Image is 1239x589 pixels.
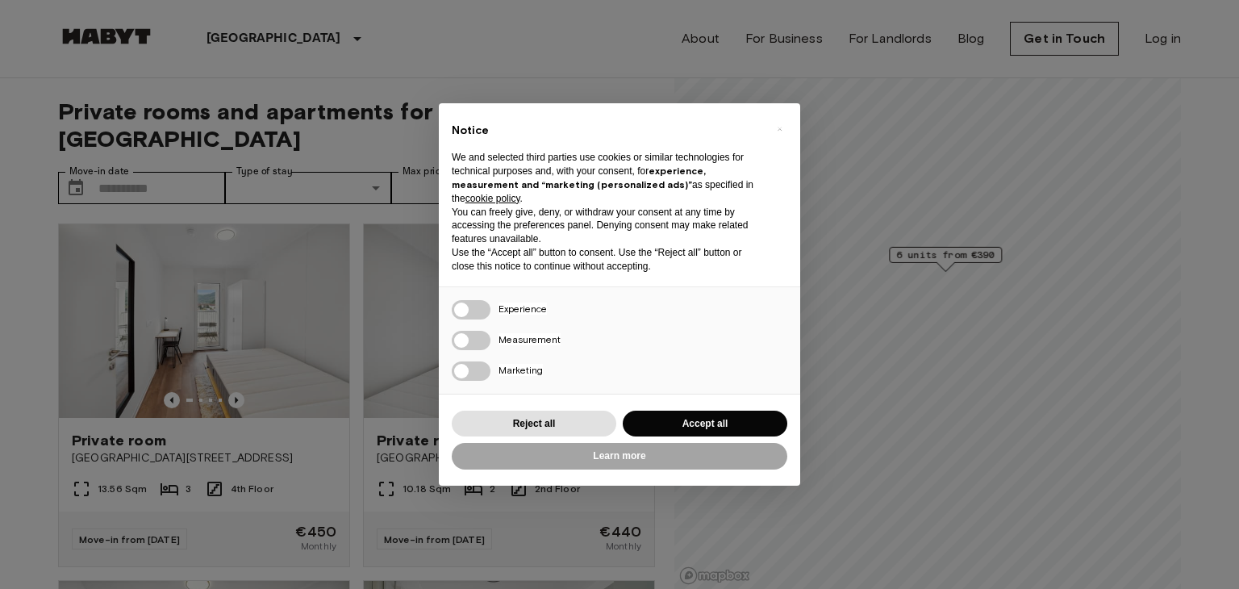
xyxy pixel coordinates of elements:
[452,246,761,274] p: Use the “Accept all” button to consent. Use the “Reject all” button or close this notice to conti...
[452,151,761,205] p: We and selected third parties use cookies or similar technologies for technical purposes and, wit...
[766,116,792,142] button: Close this notice
[777,119,782,139] span: ×
[499,303,547,315] span: Experience
[499,333,561,345] span: Measurement
[623,411,787,437] button: Accept all
[452,411,616,437] button: Reject all
[452,123,761,139] h2: Notice
[499,364,543,376] span: Marketing
[452,165,706,190] strong: experience, measurement and “marketing (personalized ads)”
[465,193,520,204] a: cookie policy
[452,443,787,470] button: Learn more
[452,206,761,246] p: You can freely give, deny, or withdraw your consent at any time by accessing the preferences pane...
